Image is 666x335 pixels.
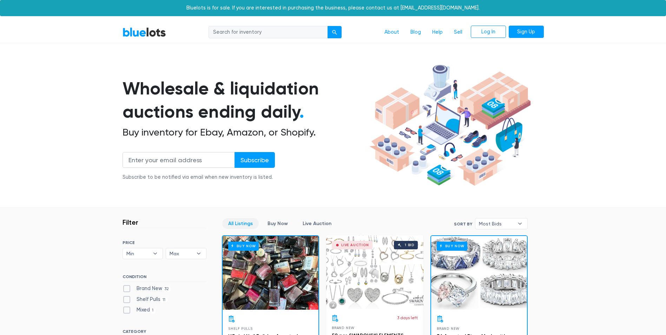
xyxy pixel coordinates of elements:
[367,61,533,189] img: hero-ee84e7d0318cb26816c560f6b4441b76977f77a177738b4e94f68c95b2b83dbb.png
[262,218,294,229] a: Buy Now
[123,152,235,168] input: Enter your email address
[160,297,168,303] span: 11
[437,242,467,250] h6: Buy Now
[123,306,156,314] label: Mixed
[123,173,275,181] div: Subscribe to be notified via email when new inventory is listed.
[126,248,150,259] span: Min
[454,221,472,227] label: Sort By
[437,327,460,330] span: Brand New
[123,240,206,245] h6: PRICE
[223,236,318,310] a: Buy Now
[431,236,527,310] a: Buy Now
[162,286,171,292] span: 32
[297,218,337,229] a: Live Auction
[209,26,328,39] input: Search for inventory
[326,235,423,309] a: Live Auction 1 bid
[191,248,206,259] b: ▾
[235,152,275,168] input: Subscribe
[123,77,367,124] h1: Wholesale & liquidation auctions ending daily
[509,26,544,38] a: Sign Up
[123,126,367,138] h2: Buy inventory for Ebay, Amazon, or Shopify.
[222,218,259,229] a: All Listings
[448,26,468,39] a: Sell
[148,248,163,259] b: ▾
[228,242,259,250] h6: Buy Now
[379,26,405,39] a: About
[123,274,206,282] h6: CONDITION
[123,218,138,226] h3: Filter
[299,101,304,122] span: .
[513,218,527,229] b: ▾
[123,27,166,37] a: BlueLots
[405,26,427,39] a: Blog
[228,327,253,330] span: Shelf Pulls
[170,248,193,259] span: Max
[405,243,414,247] div: 1 bid
[427,26,448,39] a: Help
[332,326,355,330] span: Brand New
[123,296,168,303] label: Shelf Pulls
[341,243,369,247] div: Live Auction
[123,285,171,293] label: Brand New
[150,308,156,314] span: 1
[471,26,506,38] a: Log In
[397,315,418,321] p: 3 days left
[479,218,514,229] span: Most Bids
